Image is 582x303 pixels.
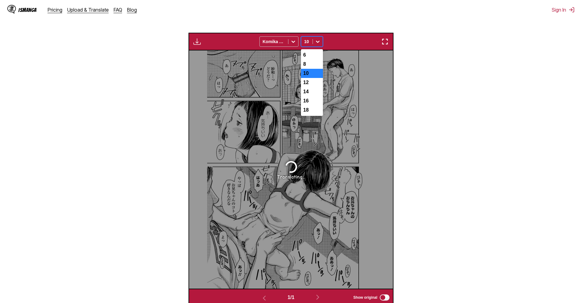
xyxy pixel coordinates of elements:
[301,60,323,69] div: 8
[569,7,575,13] img: Sign out
[287,295,294,300] span: 1 / 1
[380,294,390,301] input: Show original
[301,105,323,115] div: 18
[301,78,323,87] div: 12
[552,7,575,13] button: Sign In
[353,295,377,300] span: Show original
[114,7,122,13] a: FAQ
[301,96,323,105] div: 16
[277,174,305,180] div: Translating...
[301,50,323,60] div: 6
[301,69,323,78] div: 10
[48,7,62,13] a: Pricing
[18,7,37,13] div: IsManga
[7,5,16,13] img: IsManga Logo
[193,38,201,45] img: Download translated images
[284,160,298,174] img: Loading
[67,7,109,13] a: Upload & Translate
[127,7,137,13] a: Blog
[261,294,268,302] img: Previous page
[381,38,389,45] img: Enter fullscreen
[7,5,48,15] a: IsManga LogoIsManga
[301,87,323,96] div: 14
[314,294,321,301] img: Next page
